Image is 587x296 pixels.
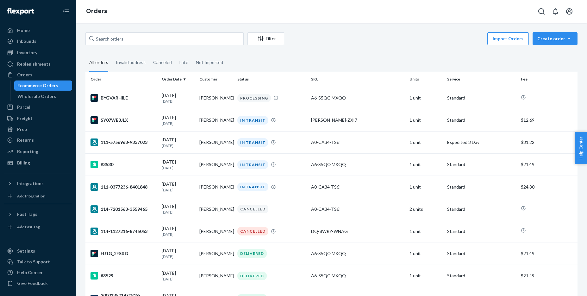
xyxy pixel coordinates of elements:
p: Standard [447,161,516,168]
a: Billing [4,158,72,168]
a: Returns [4,135,72,145]
td: $21.49 [518,242,578,265]
td: [PERSON_NAME] [197,242,234,265]
th: Fee [518,72,578,87]
div: A0-CA34-TS6I [311,206,404,212]
button: Give Feedback [4,278,72,288]
div: Prep [17,126,27,132]
td: [PERSON_NAME] [197,198,234,220]
p: [DATE] [162,99,194,104]
div: Talk to Support [17,259,50,265]
td: $12.69 [518,109,578,131]
div: Replenishments [17,61,51,67]
td: 1 unit [407,153,445,176]
div: Integrations [17,180,44,187]
td: 2 units [407,198,445,220]
div: Add Integration [17,193,45,199]
div: DELIVERED [237,249,267,258]
p: [DATE] [162,276,194,282]
div: [DATE] [162,203,194,215]
td: 1 unit [407,109,445,131]
p: [DATE] [162,187,194,193]
div: Late [179,54,188,71]
div: Freight [17,115,33,122]
p: Expedited 3 Day [447,139,516,145]
div: [DATE] [162,181,194,193]
td: [PERSON_NAME] [197,265,234,287]
div: Settings [17,248,35,254]
button: Open Search Box [535,5,548,18]
input: Search orders [85,32,244,45]
p: Standard [447,95,516,101]
p: [DATE] [162,143,194,148]
div: Orders [17,72,32,78]
div: BYGVARHILE [91,94,157,102]
button: Open notifications [549,5,562,18]
td: $21.49 [518,265,578,287]
div: Give Feedback [17,280,48,286]
img: Flexport logo [7,8,34,15]
a: Orders [86,8,107,15]
p: [DATE] [162,232,194,237]
div: [DATE] [162,248,194,259]
div: CANCELLED [237,205,268,213]
div: 114-1127216-8745053 [91,228,157,235]
div: Help Center [17,269,43,276]
p: Standard [447,184,516,190]
a: Talk to Support [4,257,72,267]
div: Parcel [17,104,30,110]
div: Reporting [17,148,38,155]
th: SKU [309,72,407,87]
a: Ecommerce Orders [14,80,72,91]
th: Units [407,72,445,87]
button: Import Orders [487,32,529,45]
div: [DATE] [162,137,194,148]
a: Help Center [4,267,72,278]
button: Filter [247,32,284,45]
td: [PERSON_NAME] [197,131,234,153]
button: Create order [533,32,578,45]
p: Standard [447,273,516,279]
p: [DATE] [162,121,194,126]
td: [PERSON_NAME] [197,109,234,131]
td: 1 unit [407,131,445,153]
button: Open account menu [563,5,576,18]
div: Inbounds [17,38,36,44]
div: IN TRANSIT [237,138,268,147]
div: A6-S5QC-MXQQ [311,95,404,101]
a: Add Fast Tag [4,222,72,232]
p: Standard [447,228,516,235]
div: [DATE] [162,270,194,282]
a: Home [4,25,72,35]
a: Reporting [4,146,72,157]
div: Customer [199,76,232,82]
div: PROCESSING [237,94,271,102]
a: Add Integration [4,191,72,201]
div: 114-7201563-3559465 [91,205,157,213]
button: Integrations [4,178,72,189]
td: 1 unit [407,87,445,109]
td: [PERSON_NAME] [197,153,234,176]
div: [PERSON_NAME]-ZXI7 [311,117,404,123]
p: [DATE] [162,209,194,215]
div: A0-CA34-TS6I [311,184,404,190]
div: #3529 [91,272,157,280]
a: Settings [4,246,72,256]
div: IN TRANSIT [237,116,268,125]
ol: breadcrumbs [81,2,112,21]
div: A6-S5QC-MXQQ [311,250,404,257]
td: [PERSON_NAME] [197,176,234,198]
p: [DATE] [162,254,194,259]
div: [DATE] [162,159,194,171]
div: IN TRANSIT [237,160,268,169]
div: Fast Tags [17,211,37,217]
td: 1 unit [407,220,445,242]
div: Ecommerce Orders [17,82,58,89]
th: Service [445,72,518,87]
div: [DATE] [162,225,194,237]
div: [DATE] [162,114,194,126]
div: [DATE] [162,92,194,104]
div: A6-S5QC-MXQQ [311,161,404,168]
a: Orders [4,70,72,80]
p: Standard [447,117,516,123]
